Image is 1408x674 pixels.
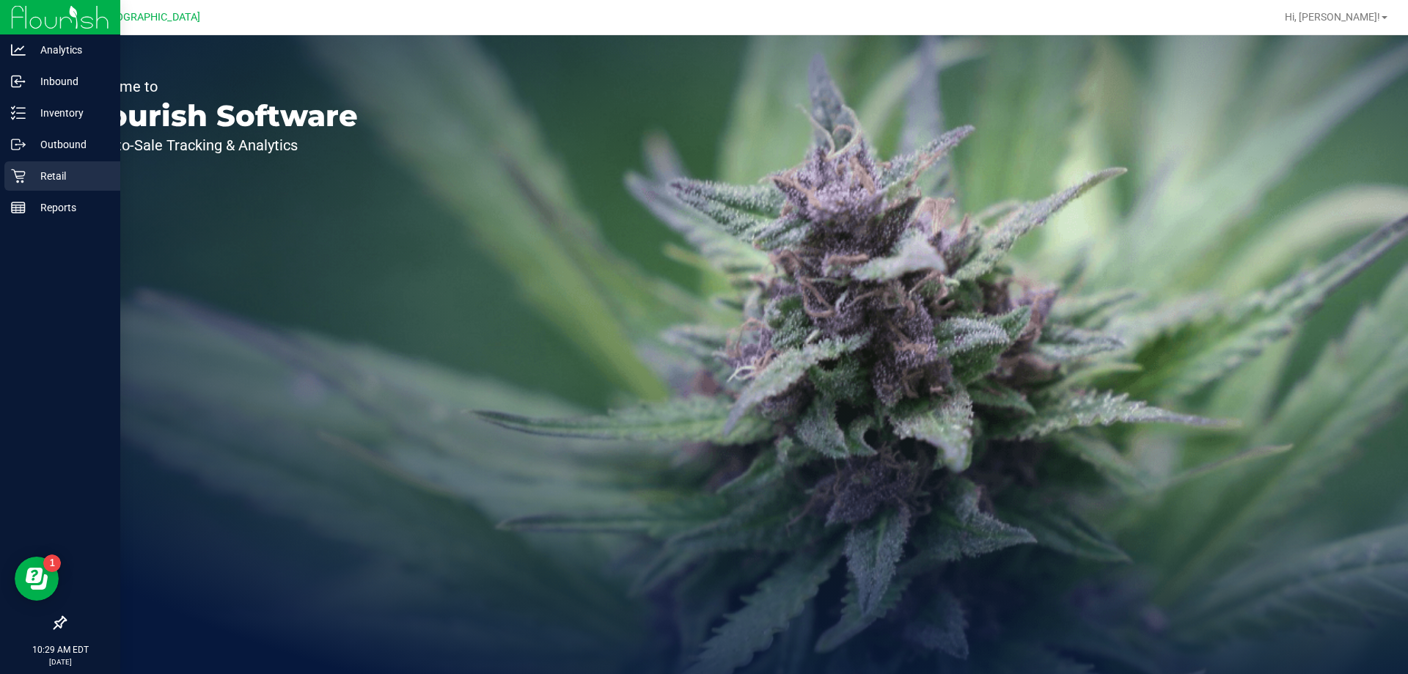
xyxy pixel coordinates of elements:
[11,137,26,152] inline-svg: Outbound
[79,101,358,131] p: Flourish Software
[26,167,114,185] p: Retail
[26,73,114,90] p: Inbound
[7,643,114,656] p: 10:29 AM EDT
[43,554,61,572] iframe: Resource center unread badge
[7,656,114,667] p: [DATE]
[11,169,26,183] inline-svg: Retail
[11,200,26,215] inline-svg: Reports
[1285,11,1380,23] span: Hi, [PERSON_NAME]!
[79,138,358,153] p: Seed-to-Sale Tracking & Analytics
[15,557,59,601] iframe: Resource center
[11,74,26,89] inline-svg: Inbound
[79,79,358,94] p: Welcome to
[11,43,26,57] inline-svg: Analytics
[11,106,26,120] inline-svg: Inventory
[26,136,114,153] p: Outbound
[26,199,114,216] p: Reports
[26,104,114,122] p: Inventory
[26,41,114,59] p: Analytics
[100,11,200,23] span: [GEOGRAPHIC_DATA]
